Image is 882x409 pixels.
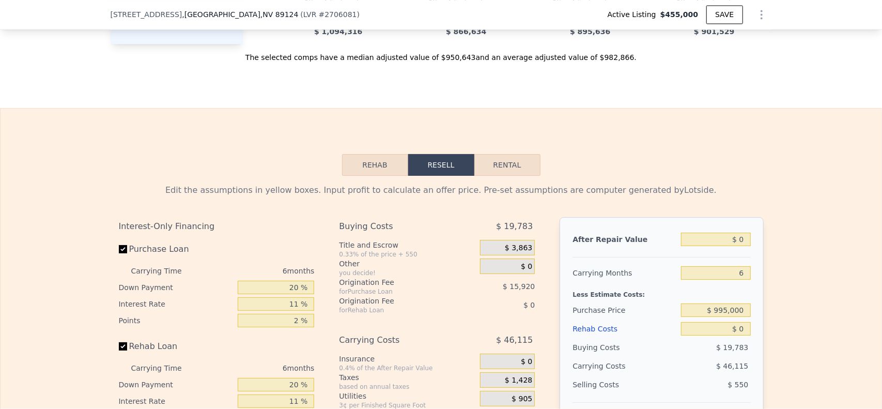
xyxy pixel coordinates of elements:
[339,372,476,383] div: Taxes
[496,331,533,350] span: $ 46,115
[339,391,476,401] div: Utilities
[339,287,454,296] div: for Purchase Loan
[523,301,535,309] span: $ 0
[314,27,362,36] span: $ 1,094,316
[182,9,298,20] span: , [GEOGRAPHIC_DATA]
[446,27,486,36] span: $ 866,634
[119,376,234,393] div: Down Payment
[339,296,454,306] div: Origination Fee
[339,306,454,314] div: for Rehab Loan
[572,282,750,301] div: Less Estimate Costs:
[339,259,476,269] div: Other
[260,10,299,19] span: , NV 89124
[339,269,476,277] div: you decide!
[572,320,677,338] div: Rehab Costs
[119,184,764,196] div: Edit the assumptions in yellow boxes. Input profit to calculate an offer price. Pre-set assumptio...
[572,357,637,375] div: Carrying Costs
[728,381,748,389] span: $ 550
[111,9,182,20] span: [STREET_ADDRESS]
[339,364,476,372] div: 0.4% of the After Repair Value
[572,338,677,357] div: Buying Costs
[339,383,476,391] div: based on annual taxes
[512,395,532,404] span: $ 905
[694,27,734,36] span: $ 901,529
[339,250,476,259] div: 0.33% of the price + 550
[303,10,317,19] span: LVR
[119,217,315,236] div: Interest-Only Financing
[716,343,748,352] span: $ 19,783
[203,360,315,376] div: 6 months
[339,331,454,350] div: Carrying Costs
[131,263,198,279] div: Carrying Time
[339,354,476,364] div: Insurance
[660,9,699,20] span: $455,000
[716,362,748,370] span: $ 46,115
[496,217,533,236] span: $ 19,783
[608,9,660,20] span: Active Listing
[706,5,742,24] button: SAVE
[203,263,315,279] div: 6 months
[521,357,532,367] span: $ 0
[572,375,677,394] div: Selling Costs
[408,154,474,176] button: Resell
[339,240,476,250] div: Title and Escrow
[119,245,127,253] input: Purchase Loan
[119,240,234,259] label: Purchase Loan
[339,217,454,236] div: Buying Costs
[751,4,772,25] button: Show Options
[570,27,610,36] span: $ 895,636
[505,376,532,385] span: $ 1,428
[119,279,234,296] div: Down Payment
[111,44,772,63] div: The selected comps have a median adjusted value of $950,643 and an average adjusted value of $982...
[503,282,535,291] span: $ 15,920
[300,9,360,20] div: ( )
[119,342,127,351] input: Rehab Loan
[319,10,357,19] span: # 2706081
[572,264,677,282] div: Carrying Months
[342,154,408,176] button: Rehab
[119,312,234,329] div: Points
[131,360,198,376] div: Carrying Time
[339,277,454,287] div: Origination Fee
[521,262,532,271] span: $ 0
[474,154,540,176] button: Rental
[572,230,677,249] div: After Repair Value
[572,301,677,320] div: Purchase Price
[505,244,532,253] span: $ 3,863
[119,296,234,312] div: Interest Rate
[119,337,234,356] label: Rehab Loan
